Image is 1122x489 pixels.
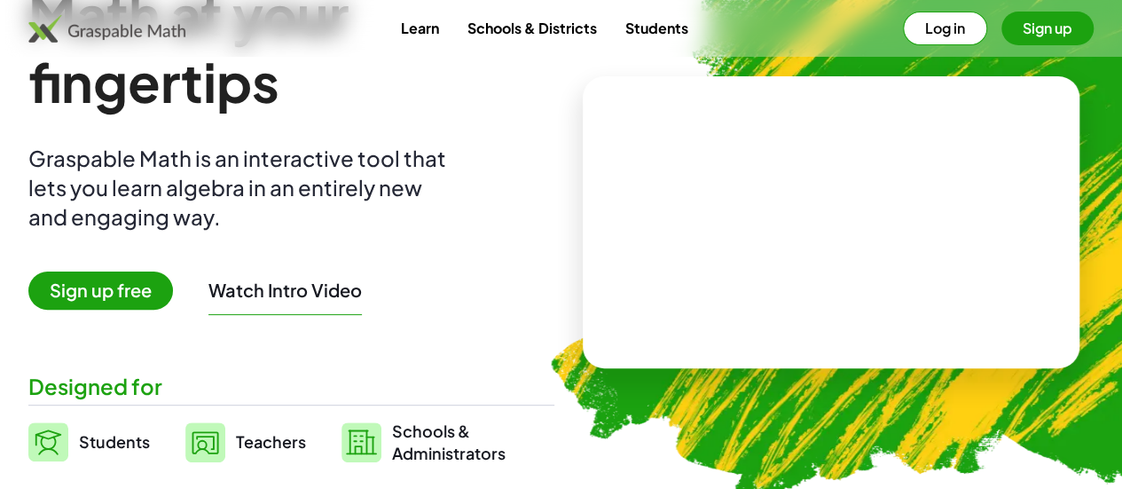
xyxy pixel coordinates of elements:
[185,420,306,464] a: Teachers
[1001,12,1094,45] button: Sign up
[610,12,702,44] a: Students
[79,431,150,452] span: Students
[698,155,964,288] video: What is this? This is dynamic math notation. Dynamic math notation plays a central role in how Gr...
[386,12,452,44] a: Learn
[341,420,506,464] a: Schools &Administrators
[903,12,987,45] button: Log in
[28,372,554,401] div: Designed for
[341,422,381,462] img: svg%3e
[28,422,68,461] img: svg%3e
[185,422,225,462] img: svg%3e
[452,12,610,44] a: Schools & Districts
[236,431,306,452] span: Teachers
[28,144,454,232] div: Graspable Math is an interactive tool that lets you learn algebra in an entirely new and engaging...
[208,279,362,302] button: Watch Intro Video
[28,420,150,464] a: Students
[392,420,506,464] span: Schools & Administrators
[28,272,173,310] span: Sign up free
